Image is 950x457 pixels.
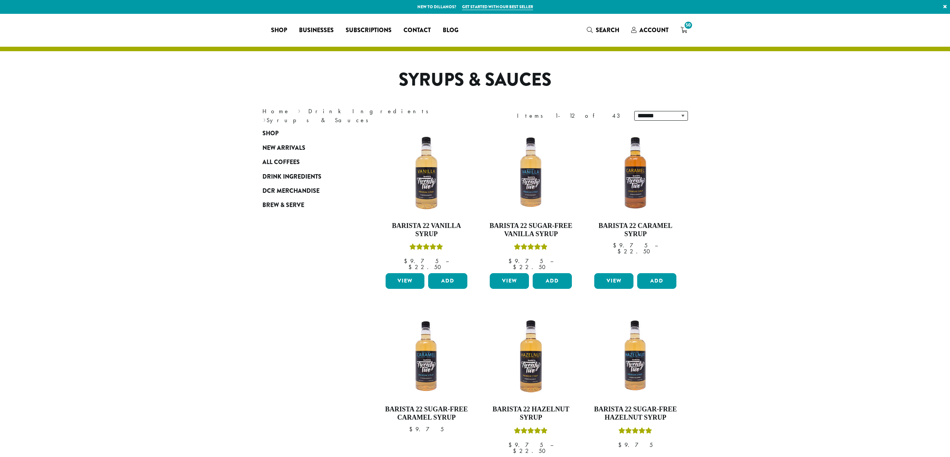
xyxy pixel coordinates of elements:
a: Barista 22 Sugar-Free Caramel Syrup $9.75 [384,314,470,454]
h1: Syrups & Sauces [257,69,694,91]
h4: Barista 22 Hazelnut Syrup [488,405,574,422]
span: – [446,257,449,265]
bdi: 22.50 [513,263,549,271]
bdi: 9.75 [618,441,653,449]
img: HAZELNUT-300x300.png [488,314,574,399]
bdi: 22.50 [617,247,654,255]
a: View [490,273,529,289]
span: Account [639,26,669,34]
span: – [655,241,658,249]
a: Barista 22 Caramel Syrup [592,130,678,270]
div: Rated 5.00 out of 5 [514,426,548,438]
span: New Arrivals [262,143,305,153]
span: › [263,113,266,125]
span: Businesses [299,26,334,35]
button: Add [533,273,572,289]
a: Search [581,24,625,36]
img: SF-HAZELNUT-300x300.png [592,314,678,399]
a: Barista 22 Hazelnut SyrupRated 5.00 out of 5 [488,314,574,454]
span: Brew & Serve [262,201,304,210]
a: Barista 22 Vanilla SyrupRated 5.00 out of 5 [384,130,470,270]
span: $ [408,263,415,271]
h4: Barista 22 Vanilla Syrup [384,222,470,238]
a: DCR Merchandise [262,184,352,198]
img: SF-CARAMEL-300x300.png [383,314,469,399]
bdi: 9.75 [613,241,648,249]
bdi: 9.75 [508,257,543,265]
span: $ [409,425,415,433]
img: CARAMEL-1-300x300.png [592,130,678,216]
nav: Breadcrumb [262,107,464,125]
a: Barista 22 Sugar-Free Hazelnut SyrupRated 5.00 out of 5 $9.75 [592,314,678,454]
img: VANILLA-300x300.png [383,130,469,216]
span: Contact [404,26,431,35]
a: Shop [262,126,352,141]
bdi: 9.75 [404,257,439,265]
a: All Coffees [262,155,352,169]
h4: Barista 22 Sugar-Free Vanilla Syrup [488,222,574,238]
bdi: 9.75 [508,441,543,449]
span: $ [404,257,410,265]
span: › [298,104,300,116]
span: $ [613,241,619,249]
h4: Barista 22 Sugar-Free Hazelnut Syrup [592,405,678,422]
a: Barista 22 Sugar-Free Vanilla SyrupRated 5.00 out of 5 [488,130,574,270]
div: Items 1-12 of 43 [517,111,623,120]
span: Subscriptions [346,26,392,35]
span: $ [508,257,515,265]
img: SF-VANILLA-300x300.png [488,130,574,216]
span: DCR Merchandise [262,186,320,196]
span: $ [513,447,519,455]
h4: Barista 22 Caramel Syrup [592,222,678,238]
span: $ [508,441,515,449]
h4: Barista 22 Sugar-Free Caramel Syrup [384,405,470,422]
span: – [550,441,553,449]
a: View [386,273,425,289]
a: Drink Ingredients [262,169,352,183]
span: 50 [683,20,693,30]
a: Get started with our best seller [462,4,533,10]
span: Blog [443,26,458,35]
div: Rated 5.00 out of 5 [619,426,652,438]
bdi: 22.50 [513,447,549,455]
span: $ [618,441,624,449]
span: Search [596,26,619,34]
bdi: 22.50 [408,263,445,271]
a: Shop [265,24,293,36]
span: Shop [262,129,278,138]
span: $ [617,247,624,255]
a: Home [262,107,290,115]
button: Add [428,273,467,289]
span: $ [513,263,519,271]
span: All Coffees [262,158,300,167]
span: Shop [271,26,287,35]
div: Rated 5.00 out of 5 [409,243,443,254]
button: Add [637,273,676,289]
a: New Arrivals [262,141,352,155]
span: Drink Ingredients [262,172,321,182]
span: – [550,257,553,265]
div: Rated 5.00 out of 5 [514,243,548,254]
bdi: 9.75 [409,425,444,433]
a: Brew & Serve [262,198,352,212]
a: Drink Ingredients [308,107,433,115]
a: View [594,273,633,289]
